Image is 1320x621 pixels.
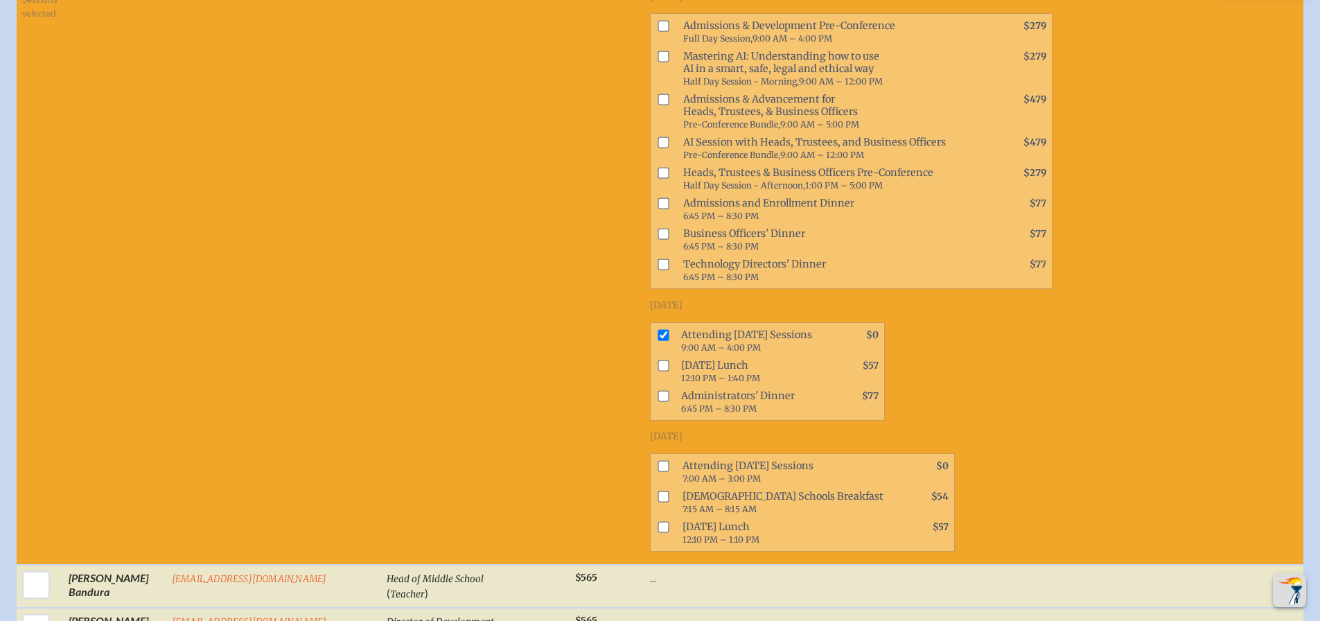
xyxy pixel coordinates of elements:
span: 1:00 PM – 5:00 PM [805,180,883,191]
span: 7:15 AM – 8:15 AM [683,504,757,514]
span: 9:00 AM – 4:00 PM [753,33,832,44]
span: AI Session with Heads, Trustees, and Business Officers [678,133,991,164]
span: ( [387,586,390,600]
span: 9:00 AM – 12:00 PM [780,150,864,160]
span: Teacher [390,588,425,600]
span: [DEMOGRAPHIC_DATA] Schools Breakfast [677,487,893,518]
span: ) [425,586,428,600]
span: Half Day Session - Afternoon, [683,180,805,191]
span: [DATE] Lunch [677,518,893,548]
span: 6:45 PM – 8:30 PM [683,272,759,282]
span: $479 [1023,137,1046,148]
span: $279 [1023,20,1046,32]
span: [DATE] [650,430,683,442]
span: Pre-Conference Bundle, [683,119,780,130]
span: $279 [1023,51,1046,62]
span: 6:45 PM – 8:30 PM [683,211,759,221]
a: [EMAIL_ADDRESS][DOMAIN_NAME] [172,573,327,585]
span: Head of Middle School [387,573,484,585]
span: Mastering AI: Understanding how to use AI in a smart, safe, legal and ethical way [678,47,991,90]
span: 9:00 AM – 4:00 PM [681,342,761,353]
span: Administrators' Dinner [676,387,823,417]
span: 7:00 AM – 3:00 PM [683,473,761,484]
span: Admissions & Advancement for Heads, Trustees, & Business Officers [678,90,991,133]
span: [DATE] [650,299,683,311]
span: Pre-Conference Bundle, [683,150,780,160]
span: $57 [933,521,949,533]
button: Scroll Top [1273,574,1306,607]
span: $0 [936,460,949,472]
span: 12:10 PM – 1:40 PM [681,373,760,383]
span: Heads, Trustees & Business Officers Pre-Conference [678,164,991,194]
span: Technology Directors' Dinner [678,255,991,286]
span: $565 [575,572,597,584]
span: $77 [1030,198,1046,209]
span: $54 [931,491,949,502]
span: $0 [866,329,879,341]
span: $57 [863,360,879,371]
span: $279 [1023,167,1046,179]
span: Business Officers' Dinner [678,225,991,255]
span: 9:00 AM – 5:00 PM [780,119,859,130]
span: $77 [1030,259,1046,270]
span: 12:10 PM – 1:10 PM [683,534,759,545]
td: [PERSON_NAME] Bandura [63,565,166,608]
span: Attending [DATE] Sessions [677,457,893,487]
img: To the top [1276,577,1303,604]
span: $77 [862,390,879,402]
span: $77 [1030,228,1046,240]
span: 6:45 PM – 8:30 PM [681,403,757,414]
span: $479 [1023,94,1046,105]
span: Admissions & Development Pre-Conference [678,17,991,47]
span: [DATE] Lunch [676,356,823,387]
span: Attending [DATE] Sessions [676,326,823,356]
span: 9:00 AM – 12:00 PM [799,76,883,87]
span: 6:45 PM – 8:30 PM [683,241,759,252]
span: Admissions and Enrollment Dinner [678,194,991,225]
span: Full Day Session, [683,33,753,44]
p: ... [650,571,1053,585]
span: Half Day Session - Morning, [683,76,799,87]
